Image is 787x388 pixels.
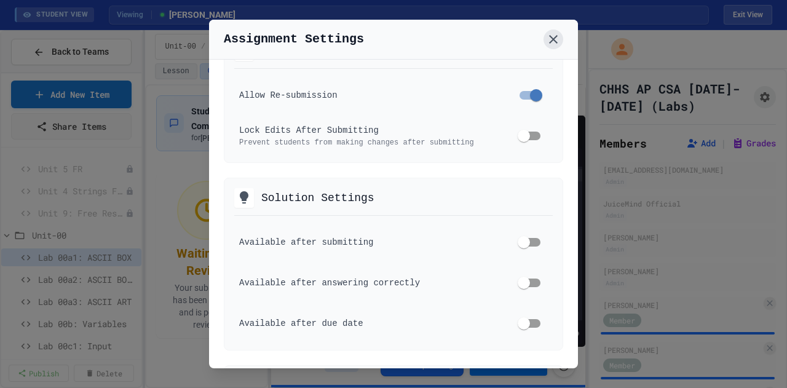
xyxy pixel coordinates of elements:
[239,89,502,101] div: Allow Re-submission
[224,31,364,48] h1: Assignment Settings
[239,277,502,289] div: Available after answering correctly
[239,124,502,137] div: Lock Edits After Submitting
[239,317,502,330] div: Available after due date
[239,236,502,248] div: Available after submitting
[261,189,374,207] h2: Solution Settings
[239,138,502,148] div: Prevent students from making changes after submitting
